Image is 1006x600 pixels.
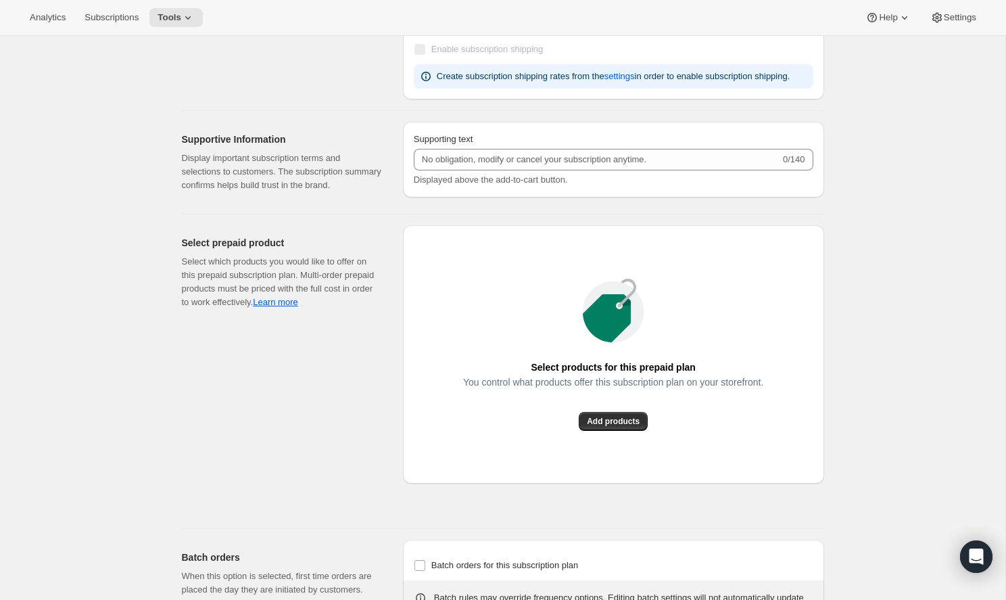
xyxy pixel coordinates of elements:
button: Add products [579,412,648,431]
h2: Batch orders [182,551,381,564]
span: You control what products offer this subscription plan on your storefront. [463,373,763,392]
button: Subscriptions [76,8,147,27]
a: Learn more [253,297,297,307]
span: Help [879,12,897,23]
span: Settings [944,12,976,23]
div: Open Intercom Messenger [960,540,992,573]
button: Tools [149,8,203,27]
span: Analytics [30,12,66,23]
span: Batch orders for this subscription plan [431,560,579,570]
button: Help [857,8,919,27]
span: Select products for this prepaid plan [531,358,695,377]
button: Settings [922,8,984,27]
span: Tools [158,12,181,23]
span: Create subscription shipping rates from the in order to enable subscription shipping. [437,71,790,81]
h2: Supportive Information [182,133,381,146]
span: Add products [587,416,640,427]
input: No obligation, modify or cancel your subscription anytime. [414,149,780,170]
div: Select which products you would like to offer on this prepaid subscription plan. Multi-order prep... [182,255,381,309]
button: settings [596,66,643,87]
button: Analytics [22,8,74,27]
span: Subscriptions [85,12,139,23]
h2: Select prepaid product [182,236,381,250]
span: Enable subscription shipping [431,44,544,54]
span: Displayed above the add-to-cart button. [414,175,568,185]
span: Supporting text [414,134,473,144]
p: Display important subscription terms and selections to customers. The subscription summary confir... [182,152,381,192]
span: settings [604,70,635,83]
